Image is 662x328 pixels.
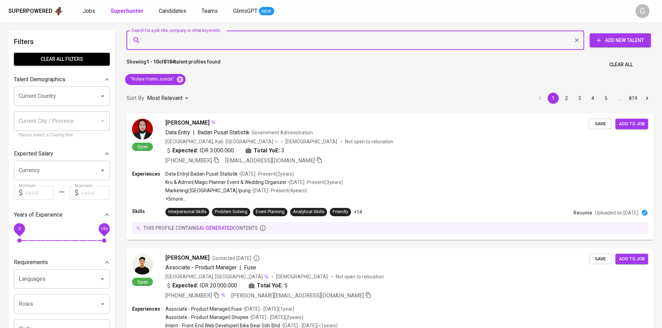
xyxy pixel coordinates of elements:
[100,226,108,231] span: 10+
[615,119,648,129] button: Add to job
[619,120,645,128] span: Add to job
[14,150,53,158] p: Expected Salary
[281,146,284,155] span: 3
[8,6,63,16] a: Superpoweredapp logo
[287,179,343,186] p: • [DATE] - Present ( 3 years )
[165,157,212,164] span: [PHONE_NUMBER]
[165,138,278,145] div: [GEOGRAPHIC_DATA], Kab. [GEOGRAPHIC_DATA]
[159,7,188,16] a: Candidates
[14,36,110,47] h6: Filters
[589,119,611,129] button: Save
[627,93,639,104] button: Go to page 819
[284,281,287,290] span: 5
[126,94,144,102] p: Sort By
[125,74,186,85] div: "Rolyta Fristin Junida"
[615,254,648,264] button: Add to job
[336,273,384,280] p: Not open to relocation
[548,93,559,104] button: page 1
[574,93,585,104] button: Go to page 3
[641,93,653,104] button: Go to next page
[132,254,153,275] img: 3ab6bd416b121886ddb11ecf3acb2e69.jpg
[614,95,625,102] div: …
[215,209,247,215] div: Problem Solving
[636,4,649,18] div: G
[533,93,654,104] nav: pagination navigation
[165,187,251,194] p: Marketing | [GEOGRAPHIC_DATA] Ipung
[98,274,107,284] button: Open
[19,132,105,139] p: Please select a Country first
[165,254,210,262] span: [PERSON_NAME]
[147,94,182,102] p: Most Relevant
[233,8,258,14] span: GlintsGPT
[14,258,48,267] p: Requirements
[132,305,165,312] p: Experiences
[354,209,362,216] p: +14
[18,226,21,231] span: 0
[25,186,54,200] input: Value
[165,273,269,280] div: [GEOGRAPHIC_DATA], [GEOGRAPHIC_DATA]
[172,281,198,290] b: Expected:
[14,211,63,219] p: Years of Experience
[144,225,258,232] p: this profile contains contents
[606,58,636,71] button: Clear All
[248,314,303,321] p: • [DATE] - [DATE] ( 2 years )
[98,91,107,101] button: Open
[242,305,294,312] p: • [DATE] - [DATE] ( 1 year )
[345,138,393,145] p: Not open to relocation
[132,208,165,215] p: Skills
[276,273,329,280] span: [DEMOGRAPHIC_DATA]
[165,314,248,321] p: Associate - Product Manager | Shopee
[146,59,159,65] b: 1 - 10
[244,264,256,271] span: Fuse
[165,195,343,202] p: +5 more ...
[165,281,237,290] div: IDR 20.000.000
[220,292,226,298] img: magic_wand.svg
[595,209,638,216] p: Uploaded on [DATE]
[293,209,324,215] div: Analytical Skills
[165,292,212,299] span: [PHONE_NUMBER]
[202,7,219,16] a: Teams
[147,92,191,105] div: Most Relevant
[83,7,97,16] a: Jobs
[589,254,611,264] button: Save
[81,186,110,200] input: Value
[257,281,283,290] b: Total YoE:
[111,8,144,14] b: Superhunter
[165,146,234,155] div: IDR 3.000.000
[254,146,280,155] b: Total YoE:
[14,53,110,66] button: Clear All filters
[125,76,178,83] span: "Rolyta Fristin Junida"
[239,263,241,272] span: |
[172,146,198,155] b: Expected:
[165,264,237,271] span: Associate - Product Manager
[592,255,608,263] span: Save
[98,299,107,309] button: Open
[259,8,274,15] span: NEW
[197,129,250,136] span: Badan Pusat Statistik
[98,166,107,175] button: Open
[231,292,364,299] span: [PERSON_NAME][EMAIL_ADDRESS][DOMAIN_NAME]
[164,59,175,65] b: 8184
[165,129,190,136] span: Data Entry
[225,157,315,164] span: [EMAIL_ADDRESS][DOMAIN_NAME]
[159,8,186,14] span: Candidates
[212,255,260,262] span: Contacted [DATE]
[14,255,110,269] div: Requirements
[14,147,110,161] div: Expected Salary
[168,209,206,215] div: Interpersonal Skills
[54,6,63,16] img: app logo
[193,128,195,137] span: |
[253,255,260,262] svg: By Batam recruiter
[561,93,572,104] button: Go to page 2
[263,274,269,279] img: magic_wand.svg
[165,119,210,127] span: [PERSON_NAME]
[165,305,242,312] p: Associate - Product Manager | Fuse
[590,33,651,47] button: Add New Talent
[285,138,338,145] span: [DEMOGRAPHIC_DATA]
[199,225,233,231] span: AI-generated
[14,75,65,84] p: Talent Demographics
[233,7,274,16] a: GlintsGPT NEW
[134,144,151,150] span: Open
[573,209,592,216] p: Resume
[572,35,582,45] button: Clear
